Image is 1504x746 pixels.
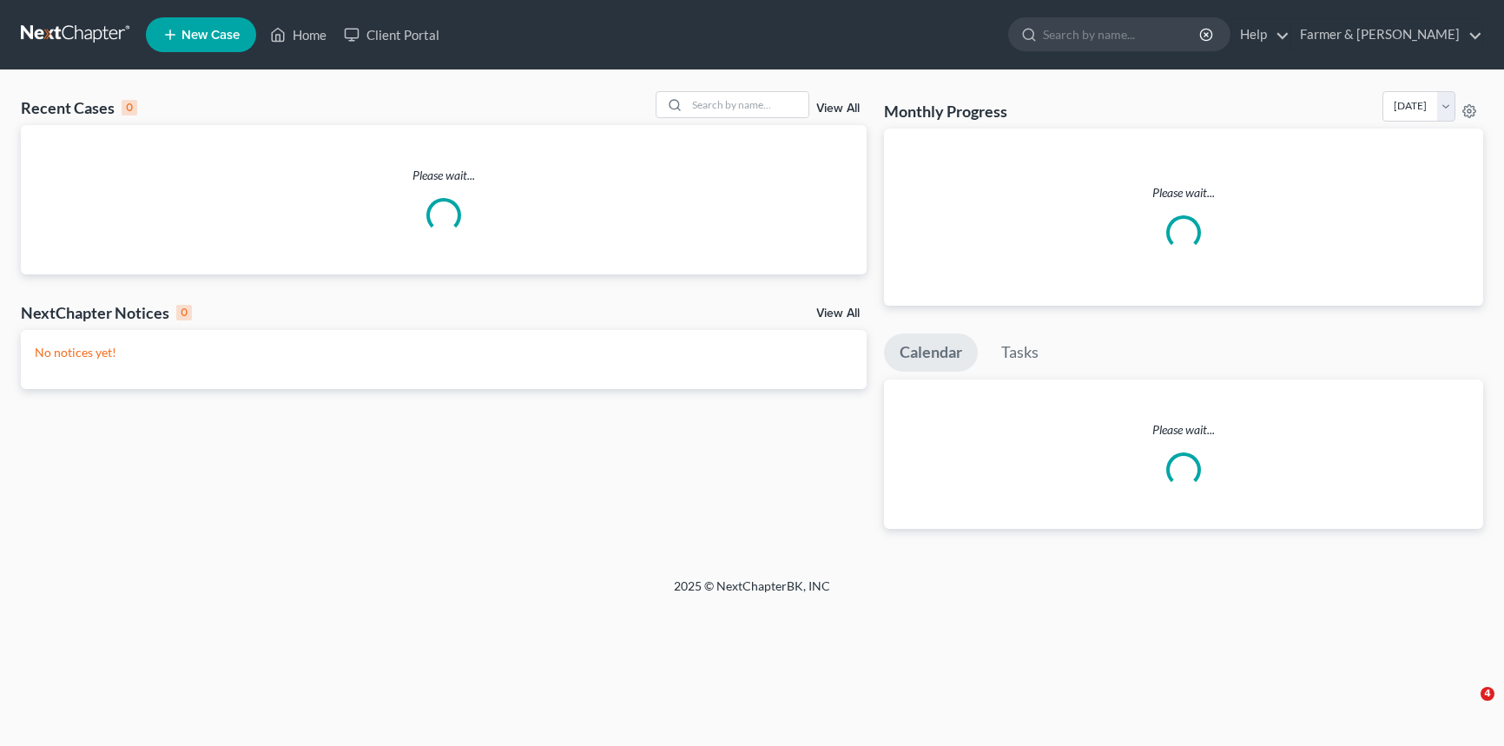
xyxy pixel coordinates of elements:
h3: Monthly Progress [884,101,1007,122]
div: NextChapter Notices [21,302,192,323]
a: Calendar [884,333,978,372]
span: New Case [181,29,240,42]
div: 0 [176,305,192,320]
a: Client Portal [335,19,448,50]
p: Please wait... [21,167,867,184]
a: View All [816,307,860,320]
div: 0 [122,100,137,116]
p: No notices yet! [35,344,853,361]
a: Help [1231,19,1290,50]
a: Home [261,19,335,50]
a: Farmer & [PERSON_NAME] [1291,19,1482,50]
p: Please wait... [884,421,1483,439]
p: Please wait... [898,184,1469,201]
iframe: Intercom live chat [1445,687,1487,729]
input: Search by name... [1043,18,1202,50]
div: Recent Cases [21,97,137,118]
div: 2025 © NextChapterBK, INC [257,578,1247,609]
a: View All [816,102,860,115]
a: Tasks [986,333,1054,372]
input: Search by name... [687,92,808,117]
span: 4 [1481,687,1494,701]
